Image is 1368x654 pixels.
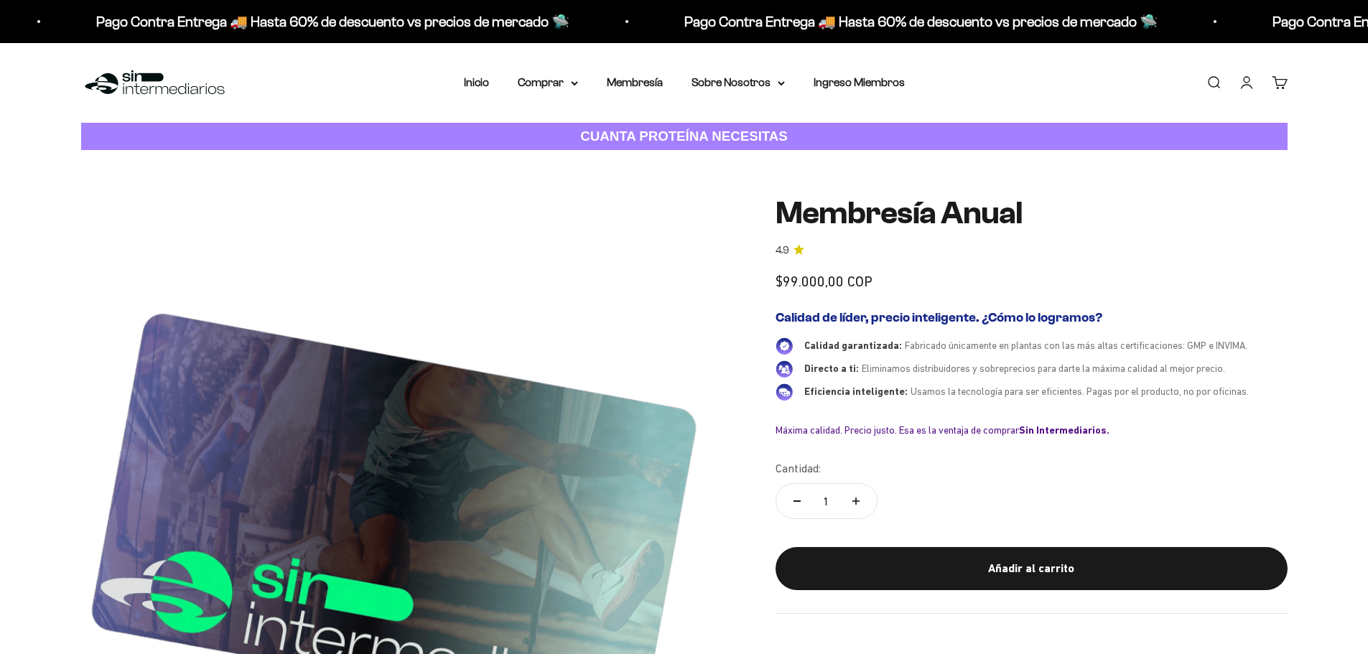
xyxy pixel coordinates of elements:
[804,559,1259,578] div: Añadir al carrito
[911,386,1249,397] span: Usamos la tecnología para ser eficientes. Pagas por el producto, no por oficinas.
[776,243,789,258] span: 4.9
[814,76,905,88] a: Ingreso Miembros
[776,270,873,293] sale-price: $99.000,00 COP
[776,243,1288,258] a: 4.94.9 de 5.0 estrellas
[862,363,1225,374] span: Eliminamos distribuidores y sobreprecios para darte la máxima calidad al mejor precio.
[580,129,788,144] strong: CUANTA PROTEÍNA NECESITAS
[776,337,793,355] img: Calidad garantizada
[804,340,902,351] span: Calidad garantizada:
[776,383,793,401] img: Eficiencia inteligente
[776,310,1288,326] h2: Calidad de líder, precio inteligente. ¿Cómo lo logramos?
[518,73,578,92] summary: Comprar
[776,196,1288,230] h1: Membresía Anual
[804,363,859,374] span: Directo a ti:
[683,10,1156,33] p: Pago Contra Entrega 🚚 Hasta 60% de descuento vs precios de mercado 🛸
[81,123,1288,151] a: CUANTA PROTEÍNA NECESITAS
[776,424,1288,436] div: Máxima calidad. Precio justo. Esa es la ventaja de comprar
[607,76,663,88] a: Membresía
[95,10,568,33] p: Pago Contra Entrega 🚚 Hasta 60% de descuento vs precios de mercado 🛸
[776,459,821,478] label: Cantidad:
[464,76,489,88] a: Inicio
[835,484,877,518] button: Aumentar cantidad
[692,73,785,92] summary: Sobre Nosotros
[804,386,908,397] span: Eficiencia inteligente:
[905,340,1248,351] span: Fabricado únicamente en plantas con las más altas certificaciones: GMP e INVIMA.
[776,547,1288,590] button: Añadir al carrito
[776,360,793,378] img: Directo a ti
[1019,424,1109,436] b: Sin Intermediarios.
[776,484,818,518] button: Reducir cantidad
